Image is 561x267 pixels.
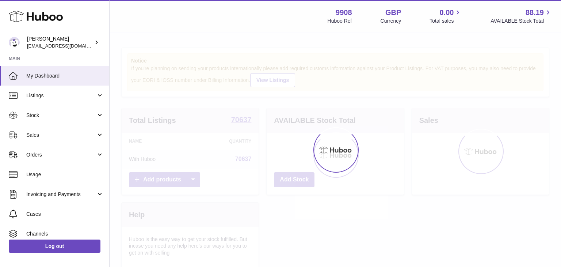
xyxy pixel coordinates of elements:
div: Huboo Ref [328,18,352,25]
span: Listings [26,92,96,99]
span: Usage [26,171,104,178]
div: [PERSON_NAME] [27,35,93,49]
strong: 9908 [336,8,352,18]
span: AVAILABLE Stock Total [491,18,552,25]
span: Sales [26,132,96,139]
div: Currency [381,18,401,25]
span: Invoicing and Payments [26,191,96,198]
span: Stock [26,112,96,119]
span: [EMAIL_ADDRESS][DOMAIN_NAME] [27,43,107,49]
strong: GBP [385,8,401,18]
span: Total sales [430,18,462,25]
span: My Dashboard [26,72,104,79]
span: Channels [26,230,104,237]
span: Cases [26,211,104,218]
span: Orders [26,151,96,158]
img: tbcollectables@hotmail.co.uk [9,37,20,48]
a: 0.00 Total sales [430,8,462,25]
a: Log out [9,240,100,253]
span: 88.19 [526,8,544,18]
a: 88.19 AVAILABLE Stock Total [491,8,552,25]
span: 0.00 [440,8,454,18]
